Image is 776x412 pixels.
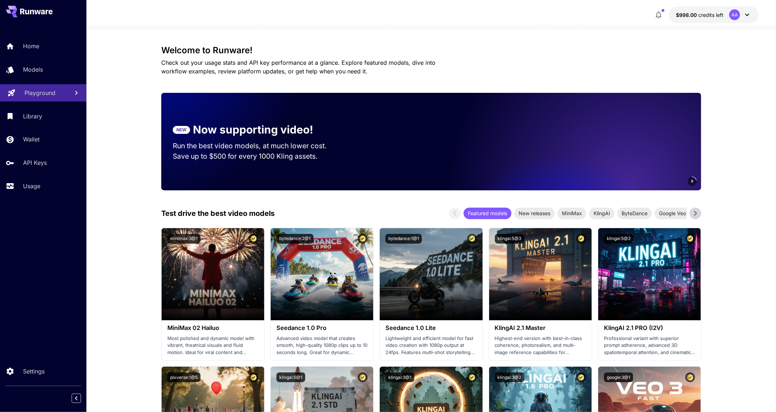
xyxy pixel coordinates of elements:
button: Certified Model – Vetted for best performance and includes a commercial license. [467,372,477,382]
p: Now supporting video! [193,122,313,138]
div: Featured models [464,208,511,219]
p: Models [23,65,43,74]
button: Certified Model – Vetted for best performance and includes a commercial license. [685,372,695,382]
button: Certified Model – Vetted for best performance and includes a commercial license. [249,372,258,382]
span: KlingAI [589,209,614,217]
p: Most polished and dynamic model with vibrant, theatrical visuals and fluid motion. Ideal for vira... [167,335,258,356]
p: Home [23,42,39,50]
p: Playground [24,89,55,97]
button: Collapse sidebar [72,394,81,403]
button: minimax:3@1 [167,234,200,244]
div: Collapse sidebar [77,392,86,405]
div: $997.99702 [676,11,723,19]
p: Usage [23,182,40,190]
p: Lightweight and efficient model for fast video creation with 1080p output at 24fps. Features mult... [385,335,477,356]
h3: KlingAI 2.1 Master [495,325,586,331]
p: Test drive the best video models [161,208,275,219]
h3: KlingAI 2.1 PRO (I2V) [604,325,695,331]
h3: Welcome to Runware! [161,45,701,55]
div: New releases [514,208,555,219]
p: Advanced video model that creates smooth, high-quality 1080p clips up to 10 seconds long. Great f... [276,335,367,356]
button: Certified Model – Vetted for best performance and includes a commercial license. [249,234,258,244]
div: Google Veo [655,208,690,219]
p: Save up to $500 for every 1000 Kling assets. [173,151,340,162]
img: alt [489,228,592,320]
button: bytedance:2@1 [276,234,313,244]
div: AA [729,9,740,20]
span: credits left [698,12,723,18]
button: klingai:3@2 [495,372,524,382]
span: Featured models [464,209,511,217]
div: ByteDance [617,208,652,219]
span: ByteDance [617,209,652,217]
button: $997.99702AA [669,6,759,23]
div: MiniMax [558,208,586,219]
img: alt [162,228,264,320]
h3: Seedance 1.0 Pro [276,325,367,331]
p: Library [23,112,42,121]
p: NEW [176,127,186,133]
button: Certified Model – Vetted for best performance and includes a commercial license. [576,234,586,244]
img: alt [380,228,482,320]
img: alt [271,228,373,320]
button: Certified Model – Vetted for best performance and includes a commercial license. [685,234,695,244]
p: Wallet [23,135,40,144]
div: KlingAI [589,208,614,219]
p: Highest-end version with best-in-class coherence, photorealism, and multi-image reference capabil... [495,335,586,356]
button: Certified Model – Vetted for best performance and includes a commercial license. [576,372,586,382]
button: klingai:3@1 [385,372,414,382]
p: API Keys [23,158,47,167]
h3: MiniMax 02 Hailuo [167,325,258,331]
button: bytedance:1@1 [385,234,422,244]
span: Google Veo [655,209,690,217]
button: pixverse:1@5 [167,372,200,382]
p: Settings [23,367,45,376]
span: 5 [691,178,693,184]
p: Run the best video models, at much lower cost. [173,141,340,151]
button: klingai:5@2 [604,234,633,244]
span: MiniMax [558,209,586,217]
span: Check out your usage stats and API key performance at a glance. Explore featured models, dive int... [161,59,436,75]
span: New releases [514,209,555,217]
button: Certified Model – Vetted for best performance and includes a commercial license. [358,372,367,382]
button: google:3@1 [604,372,633,382]
p: Professional variant with superior prompt adherence, advanced 3D spatiotemporal attention, and ci... [604,335,695,356]
button: Certified Model – Vetted for best performance and includes a commercial license. [467,234,477,244]
button: klingai:5@3 [495,234,524,244]
img: alt [598,228,701,320]
button: klingai:5@1 [276,372,305,382]
span: $998.00 [676,12,698,18]
button: Certified Model – Vetted for best performance and includes a commercial license. [358,234,367,244]
h3: Seedance 1.0 Lite [385,325,477,331]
